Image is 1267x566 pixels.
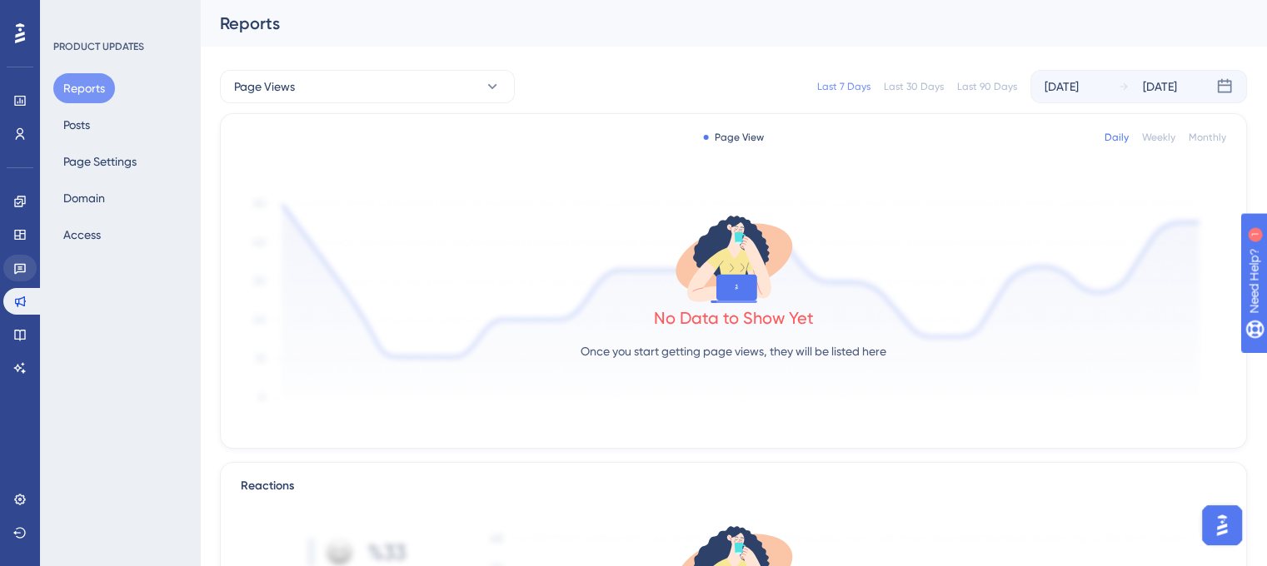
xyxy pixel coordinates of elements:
div: Reports [220,12,1205,35]
span: Need Help? [39,4,104,24]
div: Last 7 Days [817,80,870,93]
button: Page Views [220,70,515,103]
button: Domain [53,183,115,213]
div: Last 90 Days [957,80,1017,93]
p: Once you start getting page views, they will be listed here [581,341,886,361]
div: Weekly [1142,131,1175,144]
button: Posts [53,110,100,140]
div: Daily [1105,131,1129,144]
div: No Data to Show Yet [654,306,814,330]
button: Access [53,220,111,250]
div: [DATE] [1143,77,1177,97]
div: Page View [703,131,764,144]
button: Page Settings [53,146,147,176]
button: Reports [53,73,115,103]
div: Monthly [1189,131,1226,144]
div: Reactions [241,476,1226,496]
div: Last 30 Days [884,80,944,93]
span: Page Views [234,77,295,97]
div: PRODUCT UPDATES [53,40,144,53]
div: 1 [116,8,121,22]
iframe: UserGuiding AI Assistant Launcher [1197,500,1247,550]
div: [DATE] [1045,77,1079,97]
